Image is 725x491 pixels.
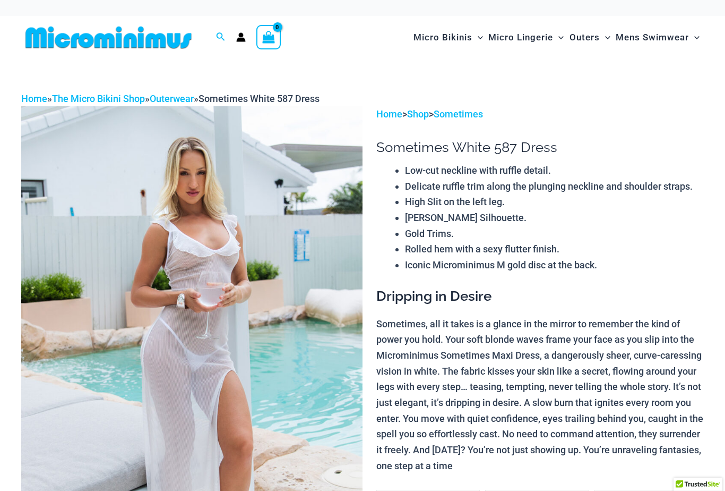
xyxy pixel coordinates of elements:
a: OutersMenu ToggleMenu Toggle [567,21,613,54]
p: > > [376,106,704,122]
span: » » » [21,93,320,104]
span: Menu Toggle [472,24,483,51]
span: Menu Toggle [600,24,610,51]
li: Low-cut neckline with ruffle detail. [405,163,704,179]
span: Micro Lingerie [488,24,553,51]
h3: Dripping in Desire [376,287,704,306]
span: Micro Bikinis [413,24,472,51]
a: Micro BikinisMenu ToggleMenu Toggle [411,21,486,54]
h1: Sometimes White 587 Dress [376,139,704,156]
span: Menu Toggle [689,24,700,51]
span: Outers [569,24,600,51]
a: Home [21,93,47,104]
img: MM SHOP LOGO FLAT [21,26,196,49]
span: Mens Swimwear [616,24,689,51]
a: Sometimes [434,108,483,120]
a: Mens SwimwearMenu ToggleMenu Toggle [613,21,702,54]
span: Sometimes White 587 Dress [198,93,320,104]
a: Search icon link [216,31,226,44]
li: Rolled hem with a sexy flutter finish. [405,241,704,257]
a: The Micro Bikini Shop [52,93,145,104]
li: [PERSON_NAME] Silhouette. [405,210,704,226]
a: Micro LingerieMenu ToggleMenu Toggle [486,21,566,54]
a: Outerwear [150,93,194,104]
a: Home [376,108,402,120]
li: Gold Trims. [405,226,704,242]
li: High Slit on the left leg. [405,194,704,210]
a: Account icon link [236,32,246,42]
li: Iconic Microminimus M gold disc at the back. [405,257,704,273]
span: Menu Toggle [553,24,564,51]
nav: Site Navigation [409,20,704,55]
a: Shop [407,108,429,120]
li: Delicate ruffle trim along the plunging neckline and shoulder straps. [405,179,704,194]
a: View Shopping Cart, empty [256,25,281,49]
p: Sometimes, all it takes is a glance in the mirror to remember the kind of power you hold. Your so... [376,316,704,474]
